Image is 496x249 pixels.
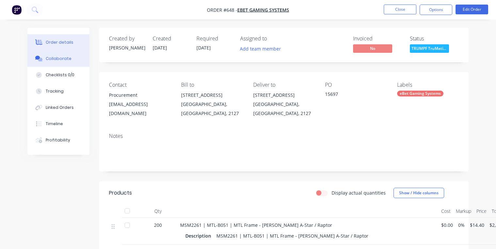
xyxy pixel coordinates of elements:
[332,189,386,196] label: Display actual quantities
[441,222,453,228] span: $0.00
[397,82,459,88] div: Labels
[439,205,453,218] div: Cost
[46,88,64,94] div: Tracking
[109,100,171,118] div: [EMAIL_ADDRESS][DOMAIN_NAME]
[109,82,171,88] div: Contact
[46,72,74,78] div: Checklists 0/0
[109,91,171,118] div: Procurement[EMAIL_ADDRESS][DOMAIN_NAME]
[12,5,22,15] img: Factory
[196,36,232,42] div: Required
[237,44,285,53] button: Add team member
[27,51,89,67] button: Collaborate
[474,205,489,218] div: Price
[237,7,289,13] a: eBet Gaming Systems
[109,36,145,42] div: Created by
[27,132,89,148] button: Profitability
[394,188,444,198] button: Show / Hide columns
[27,83,89,99] button: Tracking
[397,91,443,96] div: eBet Gaming Systems
[109,44,145,51] div: [PERSON_NAME]
[458,222,465,228] span: 0%
[253,91,315,100] div: [STREET_ADDRESS]
[109,189,132,197] div: Products
[27,67,89,83] button: Checklists 0/0
[384,5,416,14] button: Close
[27,34,89,51] button: Order details
[27,99,89,116] button: Linked Orders
[153,45,167,51] span: [DATE]
[470,222,484,228] span: $14.40
[410,44,449,52] span: TRUMPF TruMatic...
[214,231,371,241] div: MSM2261 | MTL-B051 | MTL Frame - [PERSON_NAME] A-Star / Raptor
[253,100,315,118] div: [GEOGRAPHIC_DATA], [GEOGRAPHIC_DATA], 2127
[185,231,214,241] div: Description
[109,91,171,100] div: Procurement
[27,116,89,132] button: Timeline
[240,36,305,42] div: Assigned to
[138,205,178,218] div: Qty
[253,91,315,118] div: [STREET_ADDRESS][GEOGRAPHIC_DATA], [GEOGRAPHIC_DATA], 2127
[46,39,73,45] div: Order details
[153,36,189,42] div: Created
[196,45,211,51] span: [DATE]
[181,91,243,100] div: [STREET_ADDRESS]
[180,222,332,228] span: MSM2261 | MTL-B051 | MTL Frame - [PERSON_NAME] A-Star / Raptor
[46,121,63,127] div: Timeline
[353,44,392,52] span: No
[207,7,237,13] span: Order #648 -
[410,36,459,42] div: Status
[420,5,452,15] button: Options
[410,44,449,54] button: TRUMPF TruMatic...
[456,5,488,14] button: Edit Order
[453,205,474,218] div: Markup
[253,82,315,88] div: Deliver to
[181,100,243,118] div: [GEOGRAPHIC_DATA], [GEOGRAPHIC_DATA], 2127
[353,36,402,42] div: Invoiced
[181,82,243,88] div: Bill to
[240,44,285,53] button: Add team member
[325,91,387,100] div: 15697
[46,137,70,143] div: Profitability
[46,105,74,110] div: Linked Orders
[181,91,243,118] div: [STREET_ADDRESS][GEOGRAPHIC_DATA], [GEOGRAPHIC_DATA], 2127
[109,133,459,139] div: Notes
[46,56,71,62] div: Collaborate
[325,82,387,88] div: PO
[154,222,162,228] span: 200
